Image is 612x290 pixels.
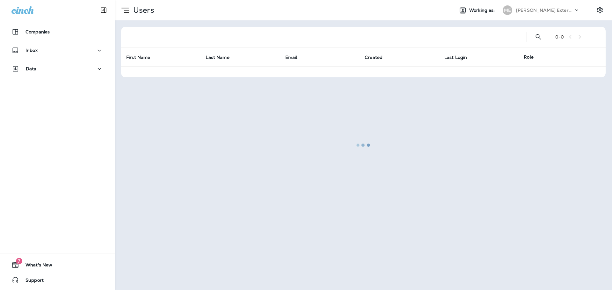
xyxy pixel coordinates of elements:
[6,25,108,38] button: Companies
[25,48,38,53] p: Inbox
[6,274,108,286] button: Support
[25,29,50,34] p: Companies
[26,66,37,71] p: Data
[16,258,22,264] span: 7
[19,262,52,270] span: What's New
[95,4,113,17] button: Collapse Sidebar
[6,44,108,57] button: Inbox
[19,278,44,285] span: Support
[6,62,108,75] button: Data
[6,258,108,271] button: 7What's New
